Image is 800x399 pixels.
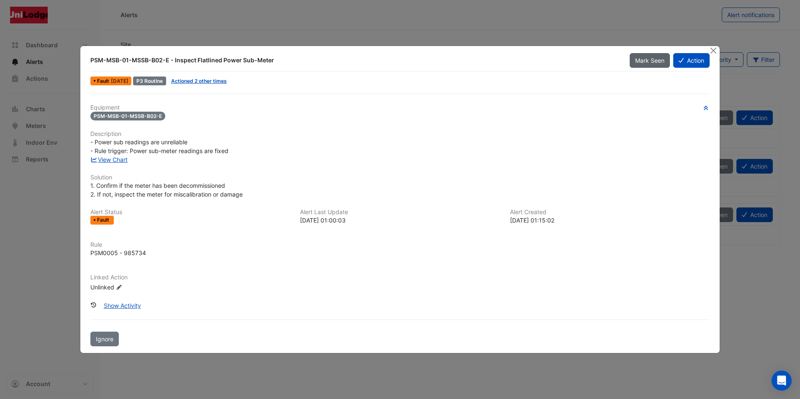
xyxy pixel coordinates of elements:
h6: Solution [90,174,710,181]
span: Mark Seen [635,57,664,64]
h6: Description [90,130,710,138]
span: Fault [97,217,111,223]
a: Actioned 2 other times [171,78,227,84]
span: - Power sub readings are unreliable - Rule trigger: Power sub-meter readings are fixed [90,138,228,154]
a: View Chart [90,156,128,163]
span: Mon 06-Oct-2025 01:00 AEDT [111,78,128,84]
span: PSM-MSB-01-MSSB-B02-E [90,112,165,120]
div: P3 Routine [133,77,166,85]
button: Close [709,46,718,55]
h6: Alert Last Update [300,209,500,216]
h6: Alert Created [510,209,710,216]
span: 1. Confirm if the meter has been decommissioned 2. If not, inspect the meter for miscalibration o... [90,182,243,198]
div: PSM0005 - 985734 [90,248,146,257]
h6: Alert Status [90,209,290,216]
div: Open Intercom Messenger [772,371,792,391]
div: PSM-MSB-01-MSSB-B02-E - Inspect Flatlined Power Sub-Meter [90,56,619,64]
button: Show Activity [98,298,146,313]
button: Ignore [90,332,119,346]
div: Unlinked [90,282,191,291]
h6: Linked Action [90,274,710,281]
div: [DATE] 01:15:02 [510,216,710,225]
h6: Equipment [90,104,710,111]
button: Action [673,53,710,68]
button: Mark Seen [630,53,670,68]
span: Fault [97,79,111,84]
fa-icon: Edit Linked Action [116,284,122,290]
div: [DATE] 01:00:03 [300,216,500,225]
h6: Rule [90,241,710,248]
span: Ignore [96,335,113,343]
